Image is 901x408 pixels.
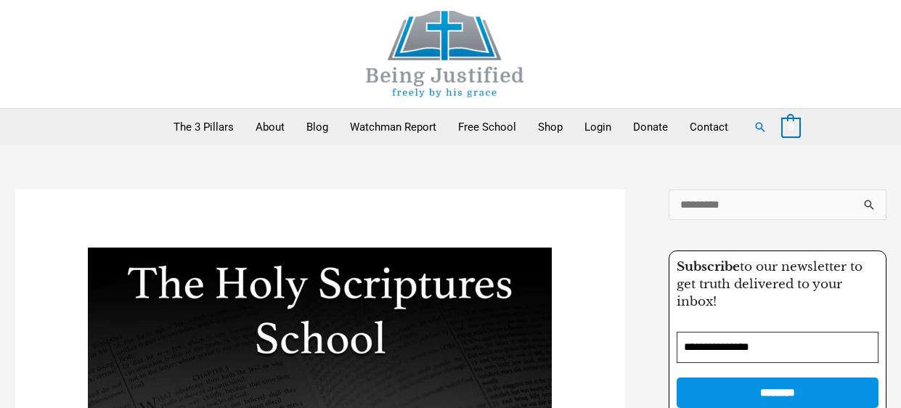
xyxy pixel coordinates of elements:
[336,11,554,97] img: Being Justified
[339,109,447,145] a: Watchman Report
[245,109,295,145] a: About
[295,109,339,145] a: Blog
[677,259,740,274] strong: Subscribe
[754,121,767,134] a: Search button
[447,109,527,145] a: Free School
[163,109,245,145] a: The 3 Pillars
[679,109,739,145] a: Contact
[622,109,679,145] a: Donate
[788,122,794,133] span: 0
[677,332,878,363] input: Email Address *
[677,259,863,309] span: to our newsletter to get truth delivered to your inbox!
[781,121,801,134] a: View Shopping Cart, empty
[574,109,622,145] a: Login
[163,109,739,145] nav: Primary Site Navigation
[527,109,574,145] a: Shop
